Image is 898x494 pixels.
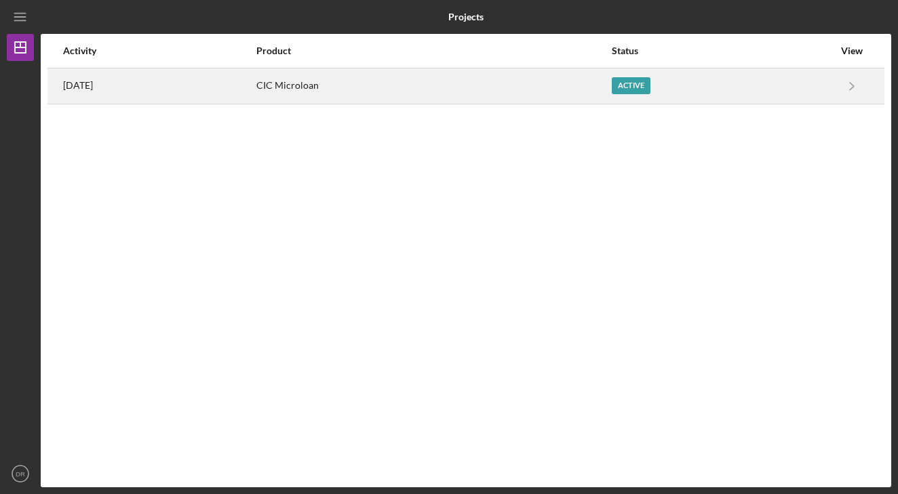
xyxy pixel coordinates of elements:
div: CIC Microloan [256,69,610,103]
div: Product [256,45,610,56]
b: Projects [448,12,484,22]
text: DR [16,470,25,478]
button: DR [7,460,34,487]
div: View [835,45,869,56]
time: 2025-10-07 14:33 [63,80,93,91]
div: Activity [63,45,255,56]
div: Active [612,77,650,94]
div: Status [612,45,834,56]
